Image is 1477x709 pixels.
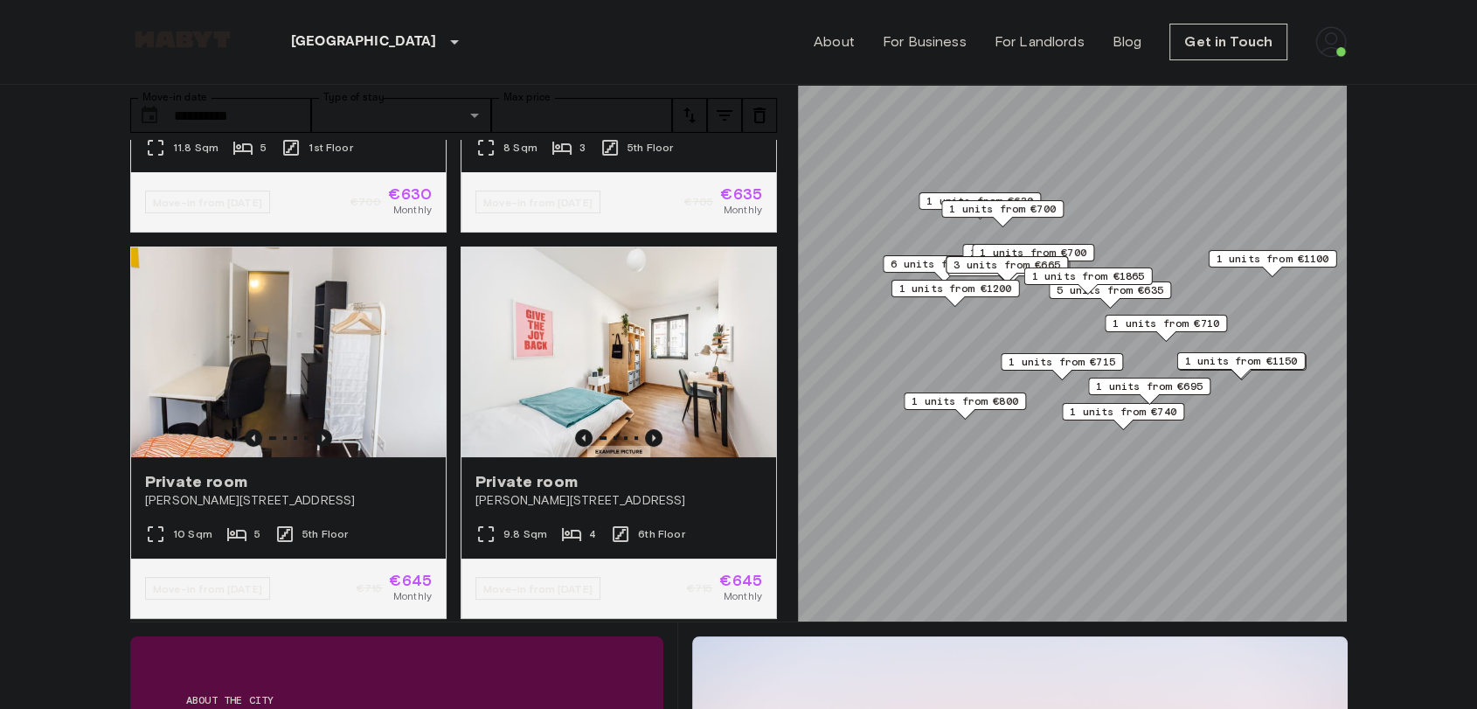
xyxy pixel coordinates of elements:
[461,247,776,457] img: Marketing picture of unit DE-01-09-060-04Q
[687,580,713,596] span: €715
[173,140,218,156] span: 11.8 Sqm
[575,429,593,447] button: Previous image
[483,196,593,209] span: Move-in from [DATE]
[1009,354,1115,370] span: 1 units from €715
[684,194,714,210] span: €705
[1057,282,1163,298] span: 5 units from €635
[132,98,167,133] button: Choose date, selected date is 29 Oct 2025
[953,257,1060,273] span: 3 units from €665
[483,582,593,595] span: Move-in from [DATE]
[309,140,352,156] span: 1st Floor
[153,196,262,209] span: Move-in from [DATE]
[254,526,260,542] span: 5
[941,200,1064,227] div: Map marker
[145,471,247,492] span: Private room
[1209,250,1337,277] div: Map marker
[461,247,777,619] a: Marketing picture of unit DE-01-09-060-04QPrevious imagePrevious imagePrivate room[PERSON_NAME][S...
[260,140,267,156] span: 5
[291,31,437,52] p: [GEOGRAPHIC_DATA]
[503,90,551,105] label: Max price
[130,31,235,48] img: Habyt
[589,526,596,542] span: 4
[1062,403,1184,430] div: Map marker
[919,192,1041,219] div: Map marker
[949,201,1056,217] span: 1 units from €700
[245,429,262,447] button: Previous image
[719,573,762,588] span: €645
[1185,353,1298,369] span: 1 units from €1150
[186,692,607,708] span: About the city
[1032,268,1145,284] span: 1 units from €1865
[503,140,537,156] span: 8 Sqm
[302,526,348,542] span: 5th Floor
[393,588,432,604] span: Monthly
[475,471,578,492] span: Private room
[1105,315,1227,342] div: Map marker
[742,98,777,133] button: tune
[891,256,997,272] span: 6 units from €655
[389,573,432,588] span: €645
[1315,26,1347,58] img: avatar
[579,140,586,156] span: 3
[393,202,432,218] span: Monthly
[672,98,707,133] button: tune
[142,90,207,105] label: Move-in date
[503,526,547,542] span: 9.8 Sqm
[883,31,967,52] a: For Business
[720,186,762,202] span: €635
[475,492,762,510] span: [PERSON_NAME][STREET_ADDRESS]
[131,247,446,457] img: Marketing picture of unit DE-01-302-014-01
[926,193,1033,209] span: 1 units from €630
[803,596,880,616] a: Mapbox logo
[1177,352,1306,379] div: Map marker
[995,31,1085,52] a: For Landlords
[145,492,432,510] span: [PERSON_NAME][STREET_ADDRESS]
[350,194,382,210] span: €700
[323,90,385,105] label: Type of stay
[1178,353,1307,380] div: Map marker
[1070,404,1176,420] span: 1 units from €740
[814,31,855,52] a: About
[946,256,1068,283] div: Map marker
[904,393,1026,420] div: Map marker
[724,202,762,218] span: Monthly
[980,245,1086,261] span: 1 units from €700
[153,582,262,595] span: Move-in from [DATE]
[1113,31,1142,52] a: Blog
[1217,251,1329,267] span: 1 units from €1100
[972,244,1094,271] div: Map marker
[1169,24,1287,60] a: Get in Touch
[1113,316,1219,331] span: 1 units from €710
[1024,268,1153,295] div: Map marker
[891,280,1020,307] div: Map marker
[1001,353,1123,380] div: Map marker
[315,429,332,447] button: Previous image
[970,245,1077,261] span: 1 units from €655
[638,526,684,542] span: 6th Floor
[388,186,432,202] span: €630
[1088,378,1210,405] div: Map marker
[357,580,383,596] span: €715
[724,588,762,604] span: Monthly
[899,281,1012,296] span: 1 units from €1200
[130,247,447,619] a: Marketing picture of unit DE-01-302-014-01Previous imagePrevious imagePrivate room[PERSON_NAME][S...
[173,526,212,542] span: 10 Sqm
[645,429,662,447] button: Previous image
[962,244,1085,271] div: Map marker
[707,98,742,133] button: tune
[1096,379,1203,394] span: 1 units from €695
[628,140,673,156] span: 5th Floor
[883,255,1005,282] div: Map marker
[912,393,1018,409] span: 1 units from €800
[1049,282,1171,309] div: Map marker
[946,255,1068,282] div: Map marker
